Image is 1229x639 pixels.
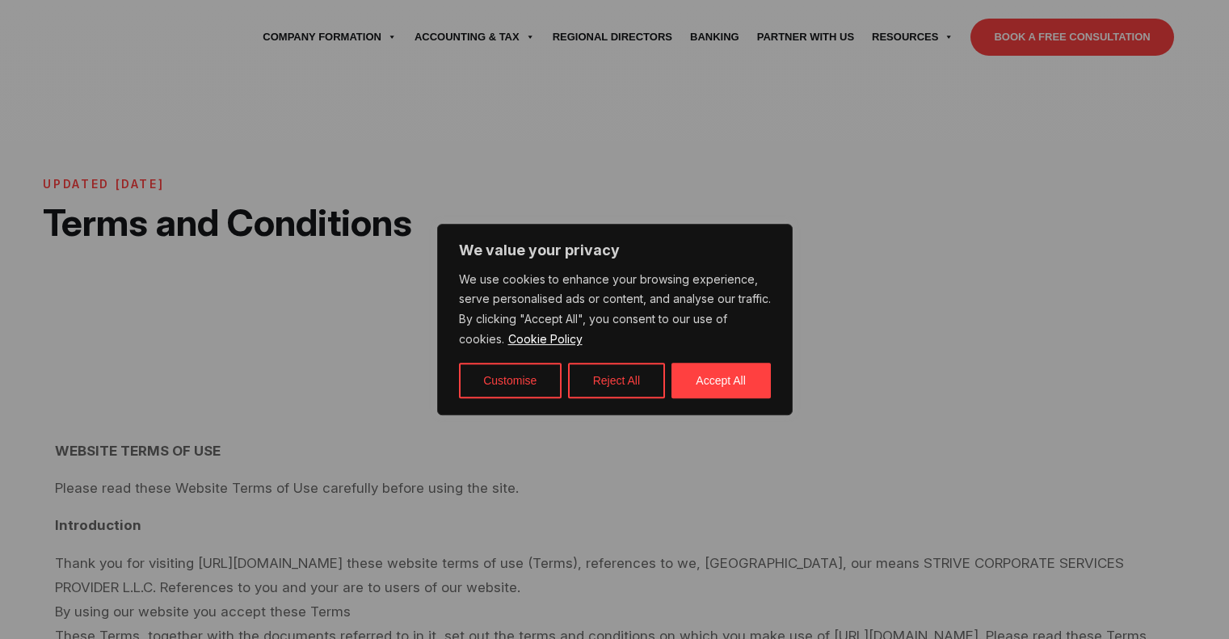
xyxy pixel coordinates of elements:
[568,363,665,398] button: Reject All
[459,241,771,260] p: We value your privacy
[671,363,771,398] button: Accept All
[459,363,562,398] button: Customise
[507,331,583,347] a: Cookie Policy
[459,270,771,351] p: We use cookies to enhance your browsing experience, serve personalised ads or content, and analys...
[437,224,793,416] div: We value your privacy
